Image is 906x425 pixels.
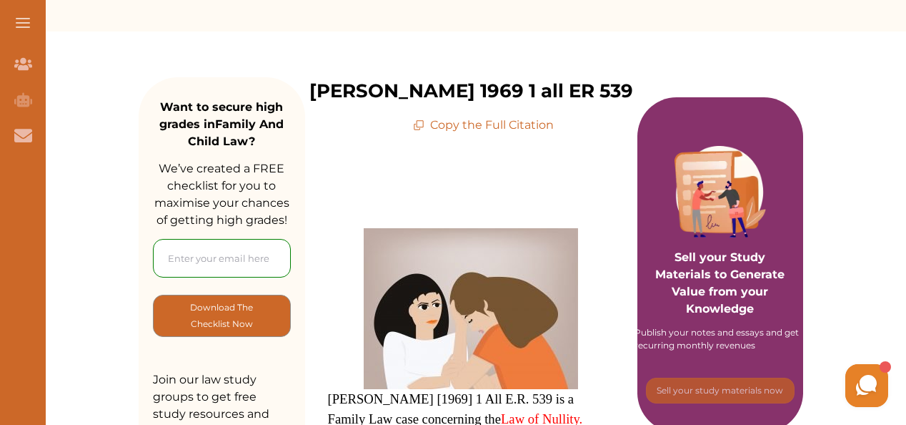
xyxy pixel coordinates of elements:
[182,299,262,333] p: Download The Checklist Now
[153,295,291,337] button: [object Object]
[159,100,284,148] strong: Want to secure high grades in Family And Child Law ?
[153,239,291,278] input: Enter your email here
[413,117,554,134] p: Copy the Full Citation
[309,77,633,105] p: [PERSON_NAME] 1969 1 all ER 539
[674,146,766,238] img: Purple card image
[652,209,790,318] p: Sell your Study Materials to Generate Value from your Knowledge
[154,162,289,227] span: We’ve created a FREE checklist for you to maximise your chances of getting high grades!
[634,326,806,352] div: Publish your notes and essays and get recurring monthly revenues
[364,228,578,389] img: consulting-1739639_1920-300x225.jpg
[563,361,892,411] iframe: HelpCrunch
